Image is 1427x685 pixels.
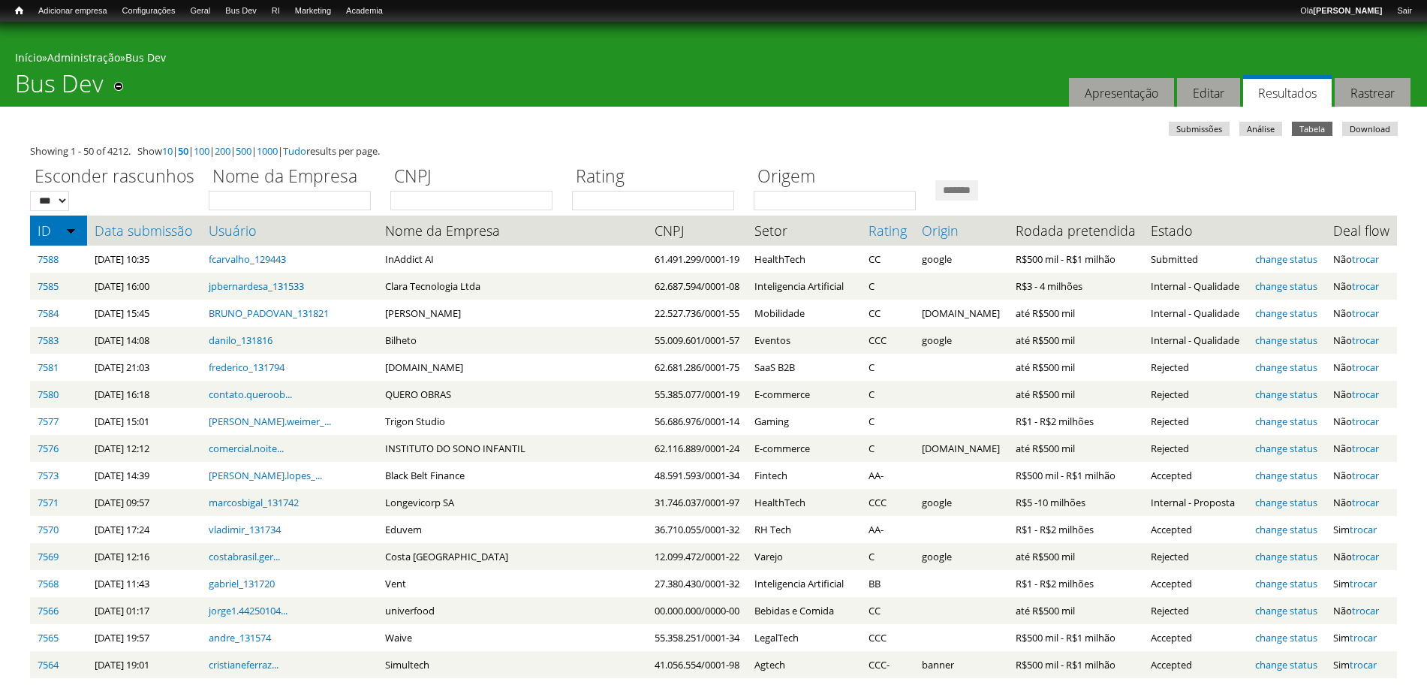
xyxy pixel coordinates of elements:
[115,4,183,19] a: Configurações
[1342,122,1398,136] a: Download
[87,327,201,354] td: [DATE] 14:08
[87,273,201,300] td: [DATE] 16:00
[1255,496,1317,509] a: change status
[747,354,861,381] td: SaaS B2B
[1326,462,1398,489] td: Não
[1326,570,1398,597] td: Sim
[914,300,1008,327] td: [DOMAIN_NAME]
[1352,415,1379,428] a: trocar
[257,144,278,158] a: 1000
[209,223,370,238] a: Usuário
[1389,4,1419,19] a: Sair
[209,550,280,563] a: costabrasil.ger...
[87,597,201,624] td: [DATE] 01:17
[38,442,59,455] a: 7576
[1255,577,1317,590] a: change status
[861,462,914,489] td: AA-
[1008,246,1144,273] td: R$500 mil - R$1 milhão
[914,327,1008,354] td: google
[87,489,201,516] td: [DATE] 09:57
[87,381,201,408] td: [DATE] 16:18
[15,50,42,65] a: Início
[378,462,647,489] td: Black Belt Finance
[378,516,647,543] td: Eduvem
[38,306,59,320] a: 7584
[1255,550,1317,563] a: change status
[1008,354,1144,381] td: até R$500 mil
[1326,381,1398,408] td: Não
[1326,327,1398,354] td: Não
[182,4,218,19] a: Geral
[1352,442,1379,455] a: trocar
[209,415,331,428] a: [PERSON_NAME].weimer_...
[1143,516,1248,543] td: Accepted
[869,223,907,238] a: Rating
[1326,246,1398,273] td: Não
[283,144,306,158] a: Tudo
[647,489,748,516] td: 31.746.037/0001-97
[1069,78,1174,107] a: Apresentação
[47,50,120,65] a: Administração
[1177,78,1240,107] a: Editar
[647,543,748,570] td: 12.099.472/0001-22
[914,435,1008,462] td: [DOMAIN_NAME]
[647,570,748,597] td: 27.380.430/0001-32
[1143,273,1248,300] td: Internal - Qualidade
[209,252,286,266] a: fcarvalho_129443
[747,624,861,651] td: LegalTech
[861,381,914,408] td: C
[1352,550,1379,563] a: trocar
[1008,597,1144,624] td: até R$500 mil
[1143,354,1248,381] td: Rejected
[754,164,926,191] label: Origem
[1008,570,1144,597] td: R$1 - R$2 milhões
[747,216,861,246] th: Setor
[1350,523,1377,536] a: trocar
[1008,489,1144,516] td: R$5 -10 milhões
[38,223,80,238] a: ID
[378,273,647,300] td: Clara Tecnologia Ltda
[38,577,59,590] a: 7568
[861,489,914,516] td: CCC
[215,144,230,158] a: 200
[209,658,278,671] a: cristianeferraz...
[38,658,59,671] a: 7564
[861,570,914,597] td: BB
[1335,78,1410,107] a: Rastrear
[647,381,748,408] td: 55.385.077/0001-19
[1255,469,1317,482] a: change status
[1008,624,1144,651] td: R$500 mil - R$1 milhão
[1326,408,1398,435] td: Não
[1243,75,1332,107] a: Resultados
[1255,415,1317,428] a: change status
[647,624,748,651] td: 55.358.251/0001-34
[861,543,914,570] td: C
[747,651,861,678] td: Agtech
[87,354,201,381] td: [DATE] 21:03
[1326,651,1398,678] td: Sim
[378,408,647,435] td: Trigon Studio
[236,144,251,158] a: 500
[861,597,914,624] td: CC
[861,273,914,300] td: C
[209,361,284,374] a: frederico_131794
[647,435,748,462] td: 62.116.889/0001-24
[1326,273,1398,300] td: Não
[1143,489,1248,516] td: Internal - Proposta
[38,279,59,293] a: 7585
[1008,435,1144,462] td: até R$500 mil
[1326,543,1398,570] td: Não
[87,408,201,435] td: [DATE] 15:01
[1352,333,1379,347] a: trocar
[914,651,1008,678] td: banner
[1143,216,1248,246] th: Estado
[87,462,201,489] td: [DATE] 14:39
[861,408,914,435] td: C
[1008,216,1144,246] th: Rodada pretendida
[38,361,59,374] a: 7581
[378,489,647,516] td: Longevicorp SA
[1352,496,1379,509] a: trocar
[8,4,31,18] a: Início
[1143,435,1248,462] td: Rejected
[1255,361,1317,374] a: change status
